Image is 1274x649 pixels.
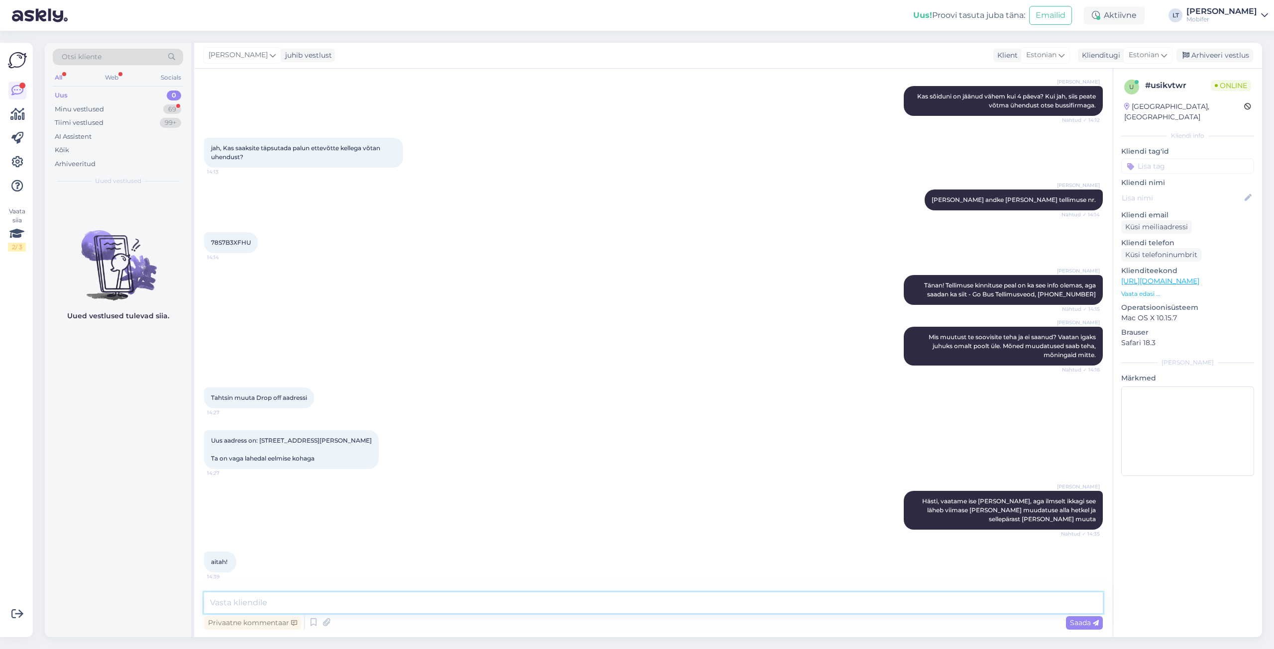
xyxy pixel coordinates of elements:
[1121,313,1254,323] p: Mac OS X 10.15.7
[55,104,104,114] div: Minu vestlused
[211,437,372,462] span: Uus aadress on: [STREET_ADDRESS][PERSON_NAME] Ta on vaga lahedal eelmise kohaga
[95,177,141,185] span: Uued vestlused
[1121,338,1254,348] p: Safari 18.3
[932,196,1096,203] span: [PERSON_NAME] andke [PERSON_NAME] tellimuse nr.
[8,51,27,70] img: Askly Logo
[1129,83,1134,91] span: u
[1057,182,1100,189] span: [PERSON_NAME]
[1122,192,1243,203] input: Lisa nimi
[1062,116,1100,124] span: Nähtud ✓ 14:12
[1186,7,1268,23] a: [PERSON_NAME]Mobifer
[1121,266,1254,276] p: Klienditeekond
[1121,131,1254,140] div: Kliendi info
[1057,319,1100,326] span: [PERSON_NAME]
[1070,618,1099,627] span: Saada
[1084,6,1145,24] div: Aktiivne
[929,333,1097,359] span: Mis muutust te soovisite teha ja ei saanud? Vaatan igaks juhuks omalt poolt üle. Mõned muudatused...
[1186,15,1257,23] div: Mobifer
[103,71,120,84] div: Web
[1062,366,1100,373] span: Nähtud ✓ 14:16
[45,212,191,302] img: No chats
[207,573,244,580] span: 14:39
[1121,220,1192,234] div: Küsi meiliaadressi
[1145,80,1211,92] div: # usikvtwr
[1186,7,1257,15] div: [PERSON_NAME]
[1121,373,1254,383] p: Märkmed
[913,10,932,20] b: Uus!
[1121,178,1254,188] p: Kliendi nimi
[1121,327,1254,338] p: Brauser
[1026,50,1057,61] span: Estonian
[55,159,96,169] div: Arhiveeritud
[211,394,307,401] span: Tahtsin muuta Drop off aadressi
[1121,159,1254,174] input: Lisa tag
[207,168,244,176] span: 14:13
[167,91,181,100] div: 0
[1078,50,1120,61] div: Klienditugi
[281,50,332,61] div: juhib vestlust
[1062,211,1100,218] span: Nähtud ✓ 14:14
[55,91,68,100] div: Uus
[207,254,244,261] span: 14:14
[1121,302,1254,313] p: Operatsioonisüsteem
[993,50,1018,61] div: Klient
[67,311,169,321] p: Uued vestlused tulevad siia.
[1168,8,1182,22] div: LT
[1121,210,1254,220] p: Kliendi email
[924,281,1097,298] span: Tänan! Tellimuse kinnituse peal on ka see info olemas, aga saadan ka siit - Go Bus Tellimusveod, ...
[8,243,26,252] div: 2 / 3
[211,558,227,565] span: aitah!
[1057,483,1100,490] span: [PERSON_NAME]
[53,71,64,84] div: All
[1124,101,1244,122] div: [GEOGRAPHIC_DATA], [GEOGRAPHIC_DATA]
[55,118,104,128] div: Tiimi vestlused
[8,207,26,252] div: Vaata siia
[1061,530,1100,538] span: Nähtud ✓ 14:35
[1057,267,1100,275] span: [PERSON_NAME]
[55,145,69,155] div: Kõik
[1211,80,1251,91] span: Online
[211,239,251,246] span: 78S7B3XFHU
[1062,305,1100,313] span: Nähtud ✓ 14:15
[1121,238,1254,248] p: Kliendi telefon
[204,616,301,630] div: Privaatne kommentaar
[160,118,181,128] div: 99+
[211,144,382,161] span: jah, Kas saaksite täpsutada palun ettevõtte kellega võtan uhendust?
[55,132,92,142] div: AI Assistent
[913,9,1025,21] div: Proovi tasuta juba täna:
[163,104,181,114] div: 69
[1057,78,1100,86] span: [PERSON_NAME]
[62,52,102,62] span: Otsi kliente
[1121,358,1254,367] div: [PERSON_NAME]
[1121,277,1199,285] a: [URL][DOMAIN_NAME]
[922,497,1097,523] span: Hästi, vaatame ise [PERSON_NAME], aga ilmselt ikkagi see läheb viimase [PERSON_NAME] muudatuse al...
[1029,6,1072,25] button: Emailid
[1121,289,1254,298] p: Vaata edasi ...
[159,71,183,84] div: Socials
[207,409,244,416] span: 14:27
[917,93,1097,109] span: Kas sõiduni on jäänud vähem kui 4 päeva? Kui jah, siis peate võtma ühendust otse bussifirmaga.
[209,50,268,61] span: [PERSON_NAME]
[1176,49,1253,62] div: Arhiveeri vestlus
[207,469,244,477] span: 14:27
[1129,50,1159,61] span: Estonian
[1121,248,1201,262] div: Küsi telefoninumbrit
[1121,146,1254,157] p: Kliendi tag'id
